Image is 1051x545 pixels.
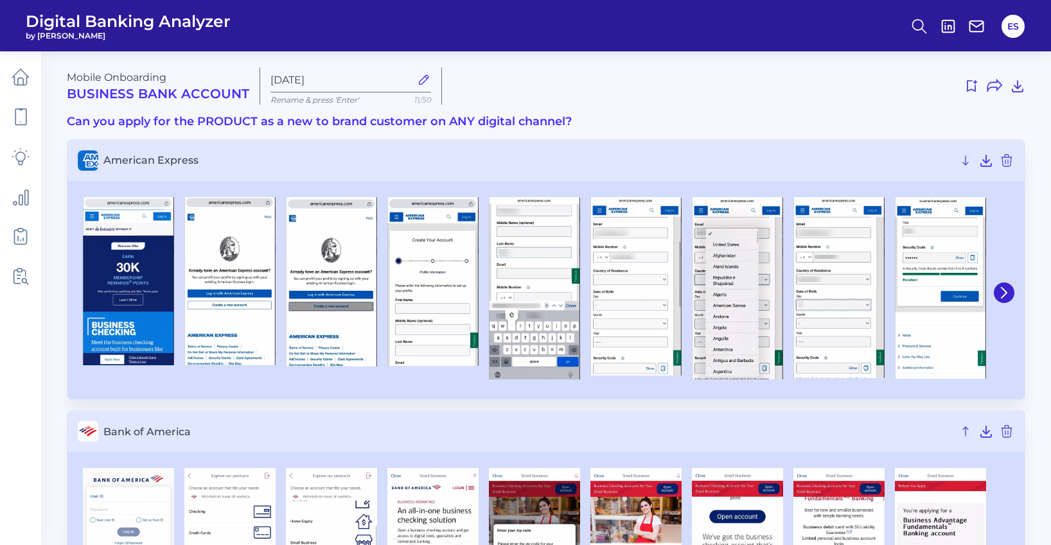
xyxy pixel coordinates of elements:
[270,95,431,105] p: Rename & press 'Enter'
[26,12,231,31] span: Digital Banking Analyzer
[590,197,682,376] img: American Express
[387,197,479,367] img: American Express
[26,31,231,40] span: by [PERSON_NAME]
[103,426,953,438] span: Bank of America
[103,154,953,166] span: American Express
[184,197,276,366] img: American Express
[793,197,885,379] img: American Express
[895,197,986,379] img: American Express
[83,197,174,365] img: American Express
[414,95,431,105] span: 11/50
[489,197,580,380] img: American Express
[1002,15,1025,38] button: ES
[67,86,249,101] h2: Business Bank Account
[692,197,783,379] img: American Express
[67,71,249,101] div: Mobile Onboarding
[67,115,1025,129] h3: Can you apply for the PRODUCT as a new to brand customer on ANY digital channel?
[286,197,377,367] img: American Express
